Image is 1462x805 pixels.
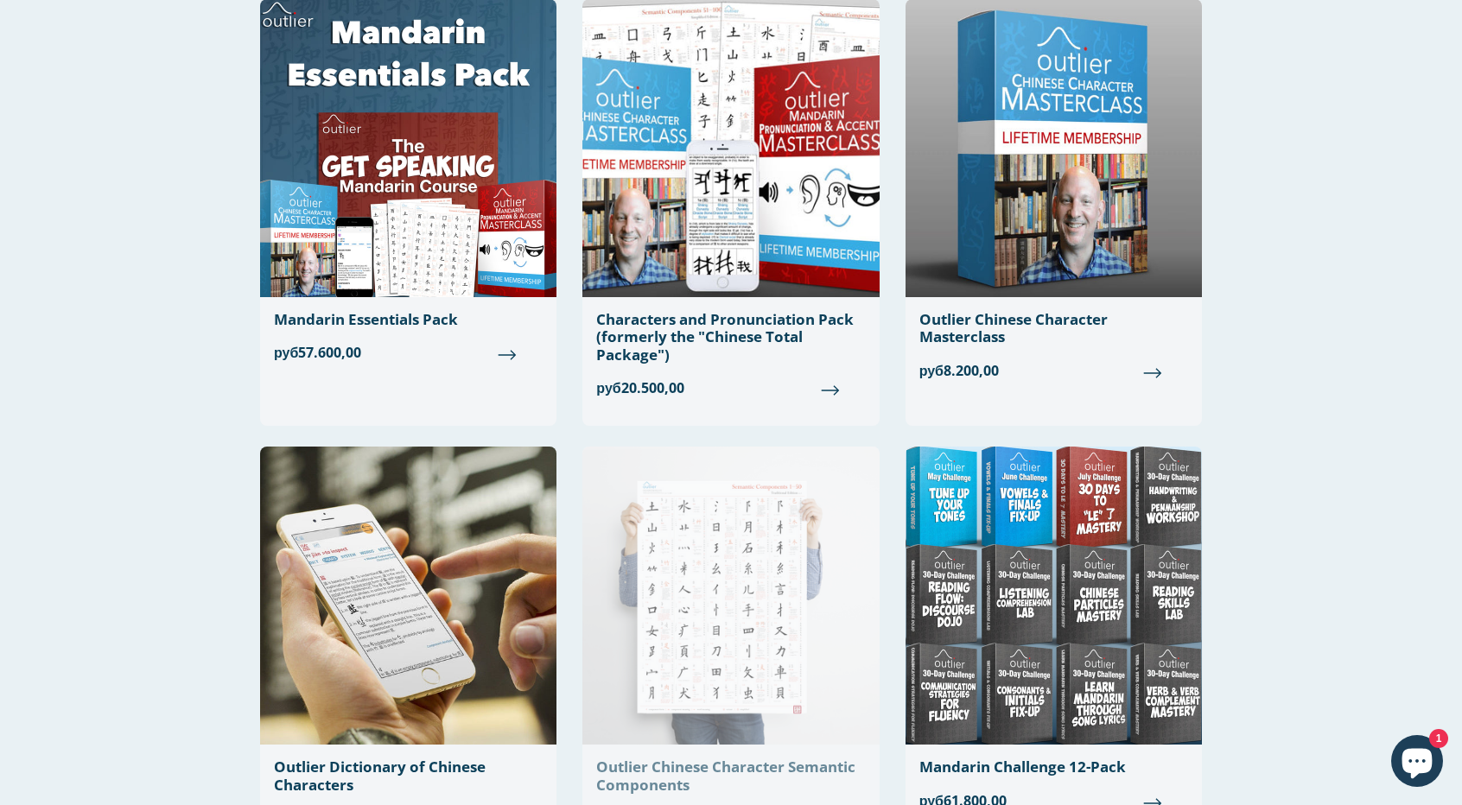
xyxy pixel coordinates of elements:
img: Outlier Chinese Character Semantic Components [582,447,879,745]
span: руб20.500,00 [596,377,865,398]
img: Mandarin Challenge 12-Pack [906,447,1202,745]
div: Mandarin Challenge 12-Pack [919,758,1188,776]
div: Characters and Pronunciation Pack (formerly the "Chinese Total Package") [596,311,865,364]
div: Outlier Chinese Character Masterclass [919,311,1188,346]
inbox-online-store-chat: Shopify online store chat [1386,735,1448,791]
div: Mandarin Essentials Pack [274,311,543,328]
img: Outlier Dictionary of Chinese Characters Outlier Linguistics [260,447,556,745]
span: руб57.600,00 [274,342,543,363]
span: руб8.200,00 [919,360,1188,381]
div: Outlier Dictionary of Chinese Characters [274,758,543,794]
div: Outlier Chinese Character Semantic Components [596,758,865,794]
